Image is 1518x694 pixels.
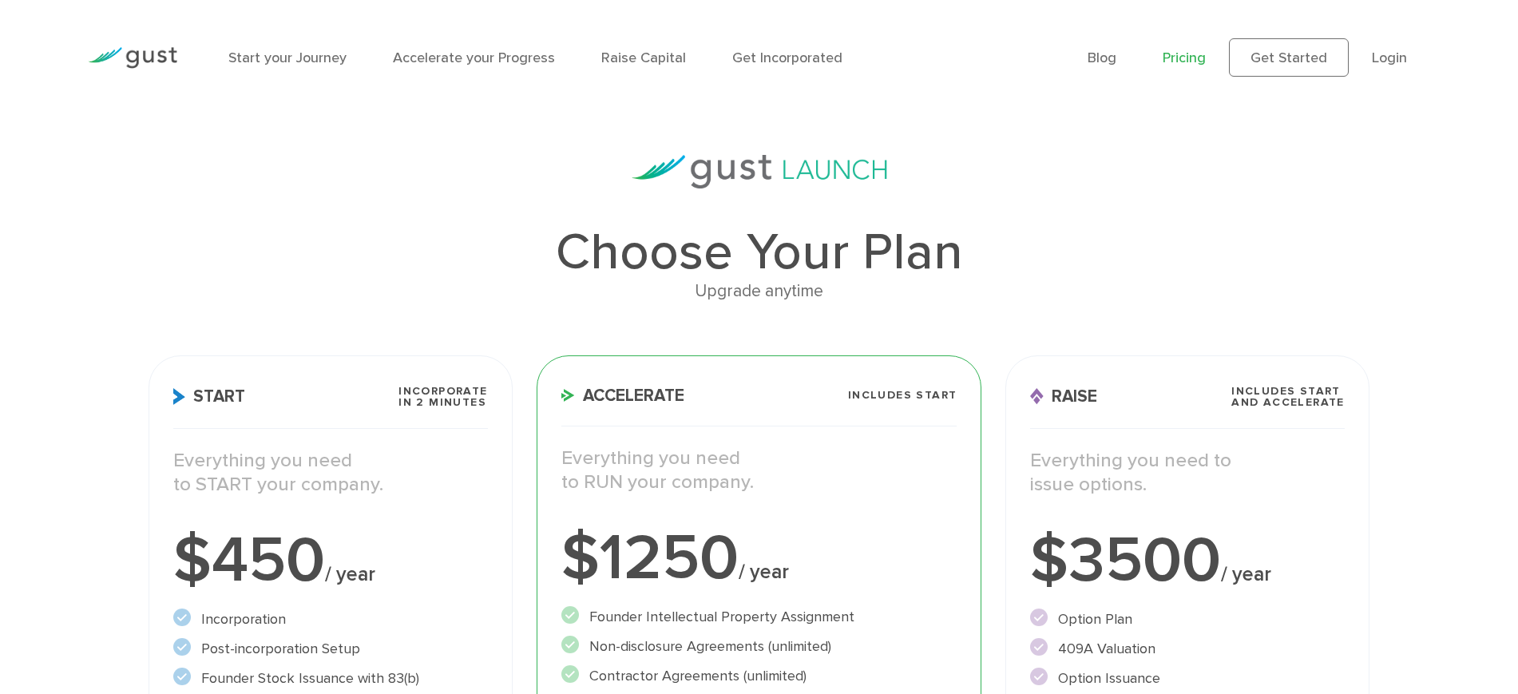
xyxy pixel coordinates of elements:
div: $1250 [561,526,957,590]
li: Option Plan [1030,609,1345,630]
span: / year [325,562,375,586]
li: Incorporation [173,609,488,630]
span: Includes START and ACCELERATE [1231,386,1345,408]
img: Start Icon X2 [173,388,185,405]
li: Option Issuance [1030,668,1345,689]
img: Accelerate Icon [561,389,575,402]
a: Blog [1088,50,1116,66]
p: Everything you need to START your company. [173,449,488,497]
li: 409A Valuation [1030,638,1345,660]
span: / year [739,560,789,584]
p: Everything you need to issue options. [1030,449,1345,497]
h1: Choose Your Plan [149,227,1369,278]
span: Includes START [848,390,957,401]
div: Upgrade anytime [149,278,1369,305]
a: Get Started [1229,38,1349,77]
span: / year [1221,562,1271,586]
span: Raise [1030,388,1097,405]
span: Start [173,388,245,405]
li: Founder Stock Issuance with 83(b) [173,668,488,689]
a: Start your Journey [228,50,347,66]
a: Accelerate your Progress [393,50,555,66]
img: gust-launch-logos.svg [632,155,887,188]
img: Gust Logo [88,47,177,69]
a: Raise Capital [601,50,686,66]
li: Contractor Agreements (unlimited) [561,665,957,687]
p: Everything you need to RUN your company. [561,446,957,494]
li: Founder Intellectual Property Assignment [561,606,957,628]
span: Accelerate [561,387,684,404]
a: Get Incorporated [732,50,842,66]
div: $450 [173,529,488,593]
div: $3500 [1030,529,1345,593]
span: Incorporate in 2 Minutes [398,386,487,408]
li: Non-disclosure Agreements (unlimited) [561,636,957,657]
li: Post-incorporation Setup [173,638,488,660]
a: Pricing [1163,50,1206,66]
img: Raise Icon [1030,388,1044,405]
a: Login [1372,50,1407,66]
